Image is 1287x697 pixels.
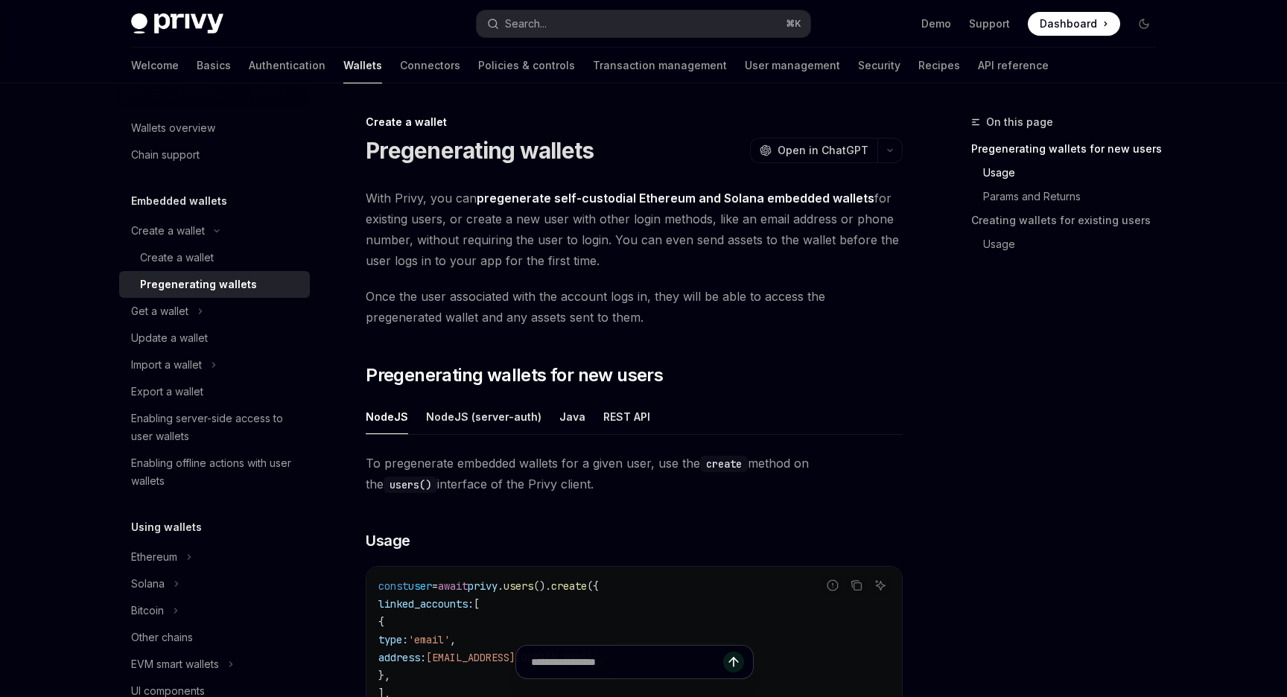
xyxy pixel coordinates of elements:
[378,633,408,646] span: type:
[474,597,480,611] span: [
[366,115,903,130] div: Create a wallet
[971,161,1168,185] a: Usage
[378,579,408,593] span: const
[921,16,951,31] a: Demo
[587,579,599,593] span: ({
[119,624,310,651] a: Other chains
[723,652,744,672] button: Send message
[131,602,164,620] div: Bitcoin
[778,143,868,158] span: Open in ChatGPT
[249,48,325,83] a: Authentication
[498,579,503,593] span: .
[119,450,310,494] a: Enabling offline actions with user wallets
[131,655,219,673] div: EVM smart wallets
[366,399,408,434] div: NodeJS
[140,249,214,267] div: Create a wallet
[131,548,177,566] div: Ethereum
[400,48,460,83] a: Connectors
[971,137,1168,161] a: Pregenerating wallets for new users
[1132,12,1156,36] button: Toggle dark mode
[700,456,748,472] code: create
[197,48,231,83] a: Basics
[119,244,310,271] a: Create a wallet
[408,579,432,593] span: user
[503,579,533,593] span: users
[366,530,410,551] span: Usage
[119,351,310,378] button: Toggle Import a wallet section
[119,325,310,351] a: Update a wallet
[750,138,877,163] button: Open in ChatGPT
[477,191,874,206] strong: pregenerate self-custodial Ethereum and Solana embedded wallets
[969,16,1010,31] a: Support
[119,405,310,450] a: Enabling server-side access to user wallets
[119,544,310,570] button: Toggle Ethereum section
[131,356,202,374] div: Import a wallet
[468,579,498,593] span: privy
[131,329,208,347] div: Update a wallet
[593,48,727,83] a: Transaction management
[559,399,585,434] div: Java
[131,302,188,320] div: Get a wallet
[343,48,382,83] a: Wallets
[986,113,1053,131] span: On this page
[438,579,468,593] span: await
[119,298,310,325] button: Toggle Get a wallet section
[131,518,202,536] h5: Using wallets
[408,633,450,646] span: 'email'
[131,410,301,445] div: Enabling server-side access to user wallets
[786,18,801,30] span: ⌘ K
[858,48,900,83] a: Security
[119,651,310,678] button: Toggle EVM smart wallets section
[366,188,903,271] span: With Privy, you can for existing users, or create a new user with other login methods, like an em...
[366,137,594,164] h1: Pregenerating wallets
[119,217,310,244] button: Toggle Create a wallet section
[971,185,1168,209] a: Params and Returns
[971,232,1168,256] a: Usage
[378,615,384,628] span: {
[140,276,257,293] div: Pregenerating wallets
[119,570,310,597] button: Toggle Solana section
[847,576,866,595] button: Copy the contents from the code block
[119,115,310,141] a: Wallets overview
[505,15,547,33] div: Search...
[745,48,840,83] a: User management
[551,579,587,593] span: create
[450,633,456,646] span: ,
[533,579,551,593] span: ().
[871,576,890,595] button: Ask AI
[131,48,179,83] a: Welcome
[1028,12,1120,36] a: Dashboard
[918,48,960,83] a: Recipes
[971,209,1168,232] a: Creating wallets for existing users
[603,399,650,434] div: REST API
[823,576,842,595] button: Report incorrect code
[432,579,438,593] span: =
[131,192,227,210] h5: Embedded wallets
[366,453,903,494] span: To pregenerate embedded wallets for a given user, use the method on the interface of the Privy cl...
[119,378,310,405] a: Export a wallet
[131,119,215,137] div: Wallets overview
[131,146,200,164] div: Chain support
[378,597,474,611] span: linked_accounts:
[366,363,663,387] span: Pregenerating wallets for new users
[426,399,541,434] div: NodeJS (server-auth)
[119,597,310,624] button: Toggle Bitcoin section
[478,48,575,83] a: Policies & controls
[131,575,165,593] div: Solana
[1040,16,1097,31] span: Dashboard
[131,454,301,490] div: Enabling offline actions with user wallets
[477,10,810,37] button: Open search
[119,271,310,298] a: Pregenerating wallets
[119,141,310,168] a: Chain support
[384,477,437,493] code: users()
[131,222,205,240] div: Create a wallet
[978,48,1049,83] a: API reference
[131,628,193,646] div: Other chains
[531,646,723,678] input: Ask a question...
[131,13,223,34] img: dark logo
[131,383,203,401] div: Export a wallet
[366,286,903,328] span: Once the user associated with the account logs in, they will be able to access the pregenerated w...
